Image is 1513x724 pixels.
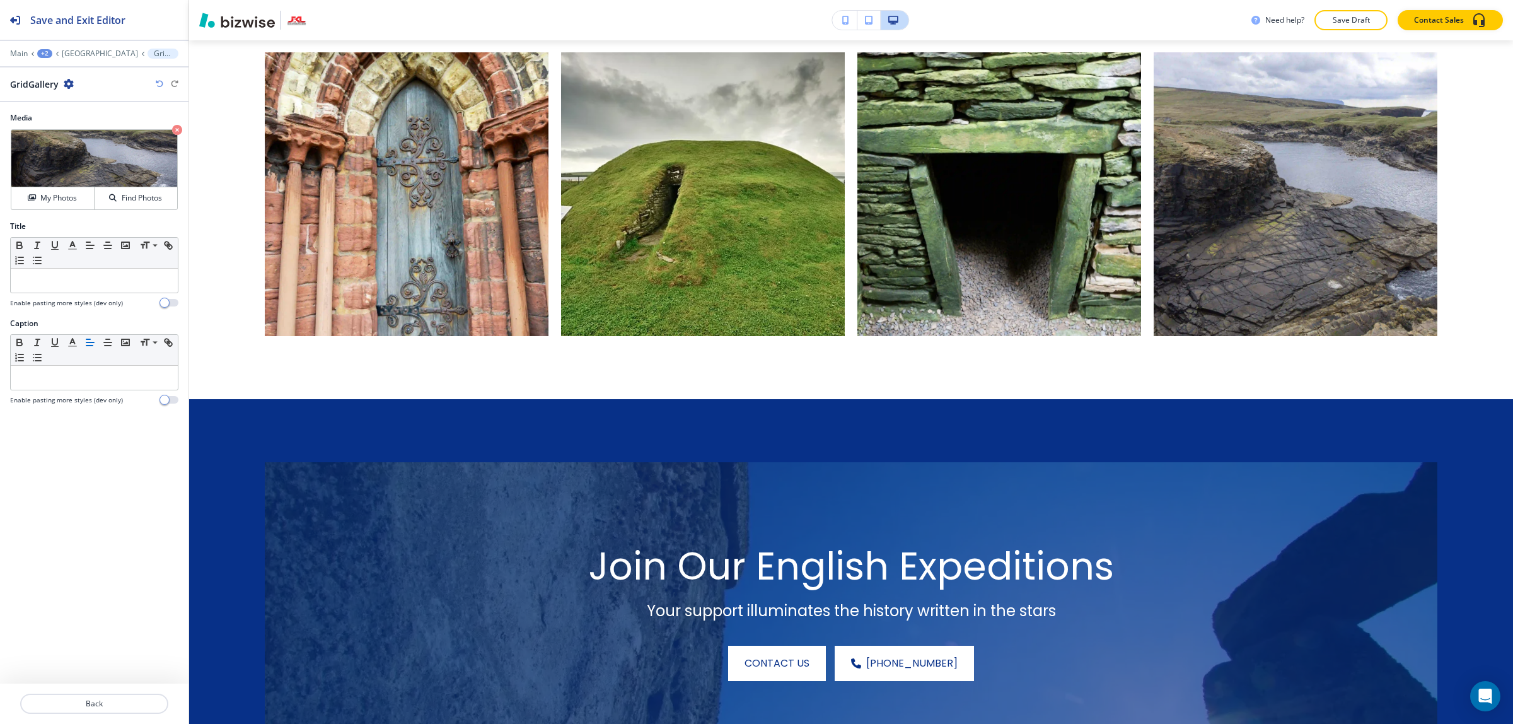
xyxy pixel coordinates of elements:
button: Back [20,694,168,714]
h3: Need help? [1265,15,1304,26]
h2: Caption [10,318,38,329]
h4: Enable pasting more styles (dev only) [10,298,123,308]
button: My Photos [11,187,95,209]
img: Bizwise Logo [199,13,275,28]
div: My PhotosFind Photos [10,129,178,211]
p: Join Our English Expeditions [329,544,1373,589]
h2: Save and Exit Editor [30,13,125,28]
button: Save Draft [1314,10,1388,30]
h2: GridGallery [10,78,59,91]
button: Contact Sales [1398,10,1503,30]
button: Find Photos [95,187,177,209]
button: [GEOGRAPHIC_DATA] [62,49,138,58]
button: GridGallery [148,49,178,59]
span: CONTACT US [745,656,809,671]
h2: Media [10,112,178,124]
img: Your Logo [286,10,306,30]
h4: Enable pasting more styles (dev only) [10,395,123,405]
p: GridGallery [154,49,172,58]
h2: Title [10,221,26,232]
div: Open Intercom Messenger [1470,681,1500,711]
h4: Find Photos [122,192,162,204]
p: Your support illuminates the history written in the stars [329,602,1373,621]
p: Contact Sales [1414,15,1464,26]
h4: My Photos [40,192,77,204]
a: [PHONE_NUMBER] [835,646,974,681]
button: CONTACT US [728,646,826,681]
span: [PHONE_NUMBER] [866,656,958,671]
p: Save Draft [1331,15,1371,26]
button: +2 [37,49,52,58]
p: Back [21,698,167,709]
button: Main [10,49,28,58]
